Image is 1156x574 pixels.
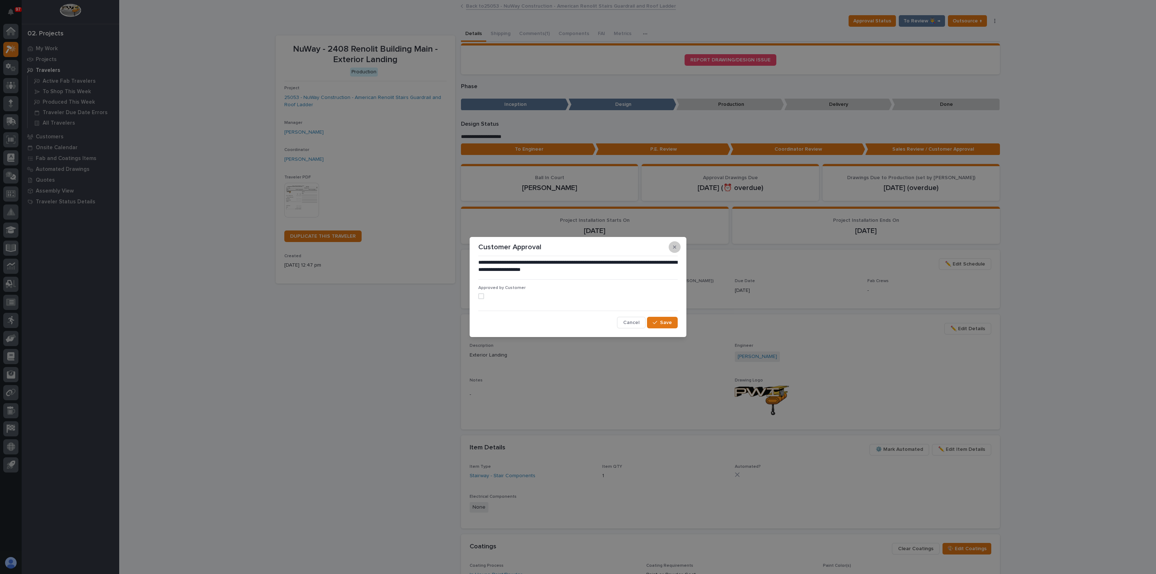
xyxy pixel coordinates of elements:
span: Save [660,319,672,326]
span: Approved by Customer [478,286,526,290]
p: Customer Approval [478,243,542,251]
button: Save [647,317,678,328]
span: Cancel [623,319,639,326]
button: Cancel [617,317,646,328]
